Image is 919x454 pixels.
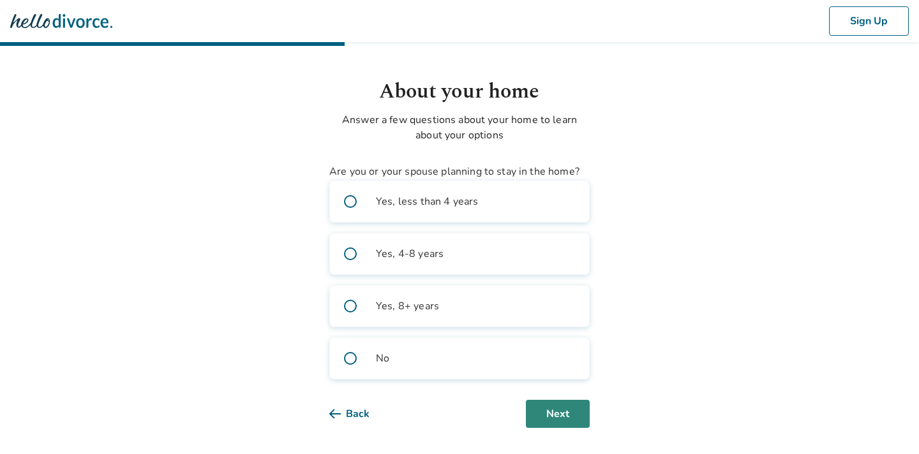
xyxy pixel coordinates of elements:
button: Back [329,400,390,428]
span: Are you or your spouse planning to stay in the home? [329,165,579,179]
span: Yes, less than 4 years [376,194,478,209]
h1: About your home [329,77,590,107]
img: Hello Divorce Logo [10,8,112,34]
iframe: Chat Widget [855,393,919,454]
button: Sign Up [829,6,909,36]
button: Next [526,400,590,428]
span: Yes, 8+ years [376,298,439,314]
span: Yes, 4-8 years [376,246,444,261]
p: Answer a few questions about your home to learn about your options [329,112,590,143]
span: No [376,351,389,366]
